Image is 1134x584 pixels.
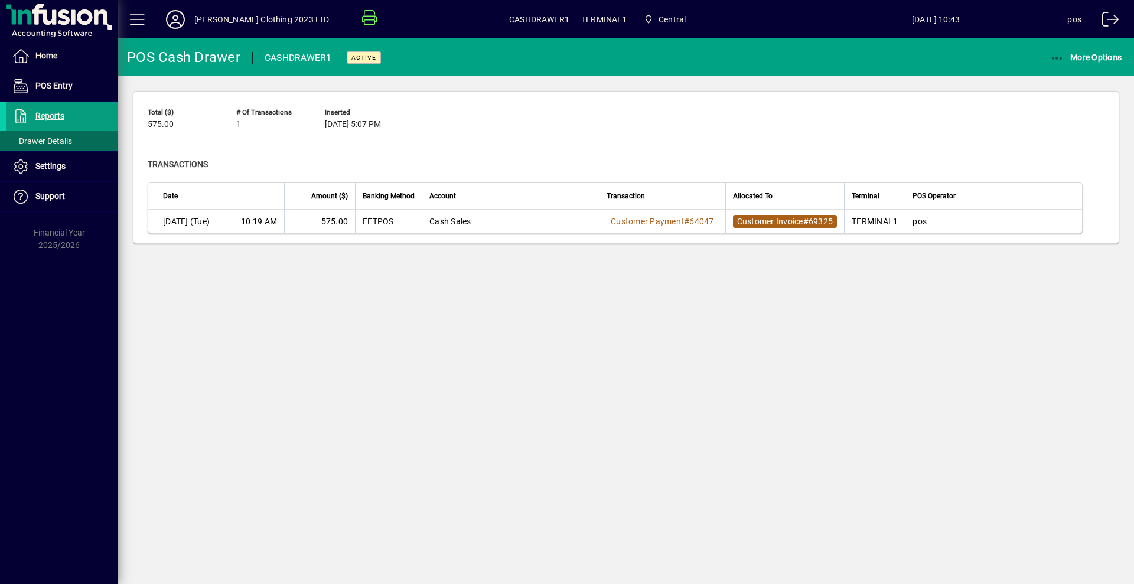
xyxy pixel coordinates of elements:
span: [DATE] (Tue) [163,216,210,227]
div: CASHDRAWER1 [265,48,332,67]
a: Drawer Details [6,131,118,151]
div: [PERSON_NAME] Clothing 2023 LTD [194,10,329,29]
span: Account [429,190,456,203]
span: Central [639,9,691,30]
span: CASHDRAWER1 [509,10,569,29]
span: 10:19 AM [241,216,277,227]
span: Total ($) [148,109,219,116]
span: Customer Payment [611,217,684,226]
span: 575.00 [148,120,174,129]
span: Customer Invoice [737,217,803,226]
td: 575.00 [284,210,355,233]
a: Home [6,41,118,71]
span: Reports [35,111,64,120]
div: pos [1067,10,1081,29]
span: POS Operator [913,190,956,203]
span: Allocated To [733,190,773,203]
button: More Options [1047,47,1125,68]
span: # of Transactions [236,109,307,116]
span: More Options [1050,53,1122,62]
span: POS Entry [35,81,73,90]
span: Date [163,190,178,203]
span: # [684,217,689,226]
td: EFTPOS [355,210,422,233]
span: [DATE] 10:43 [804,10,1068,29]
a: Customer Invoice#69325 [733,215,838,228]
a: Support [6,182,118,211]
span: Transaction [607,190,645,203]
span: Terminal [852,190,879,203]
span: Amount ($) [311,190,348,203]
span: [DATE] 5:07 PM [325,120,381,129]
button: Profile [157,9,194,30]
span: 69325 [809,217,833,226]
a: POS Entry [6,71,118,101]
span: Central [659,10,686,29]
span: TERMINAL1 [581,10,627,29]
span: Drawer Details [12,136,72,146]
td: pos [905,210,1082,233]
a: Customer Payment#64047 [607,215,718,228]
span: Home [35,51,57,60]
a: Logout [1093,2,1119,41]
td: TERMINAL1 [844,210,905,233]
span: Transactions [148,159,208,169]
span: Support [35,191,65,201]
span: 64047 [689,217,713,226]
span: Inserted [325,109,396,116]
span: Active [351,54,376,61]
td: Cash Sales [422,210,599,233]
span: # [803,217,809,226]
span: Settings [35,161,66,171]
a: Settings [6,152,118,181]
span: Banking Method [363,190,415,203]
span: 1 [236,120,241,129]
div: POS Cash Drawer [127,48,240,67]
